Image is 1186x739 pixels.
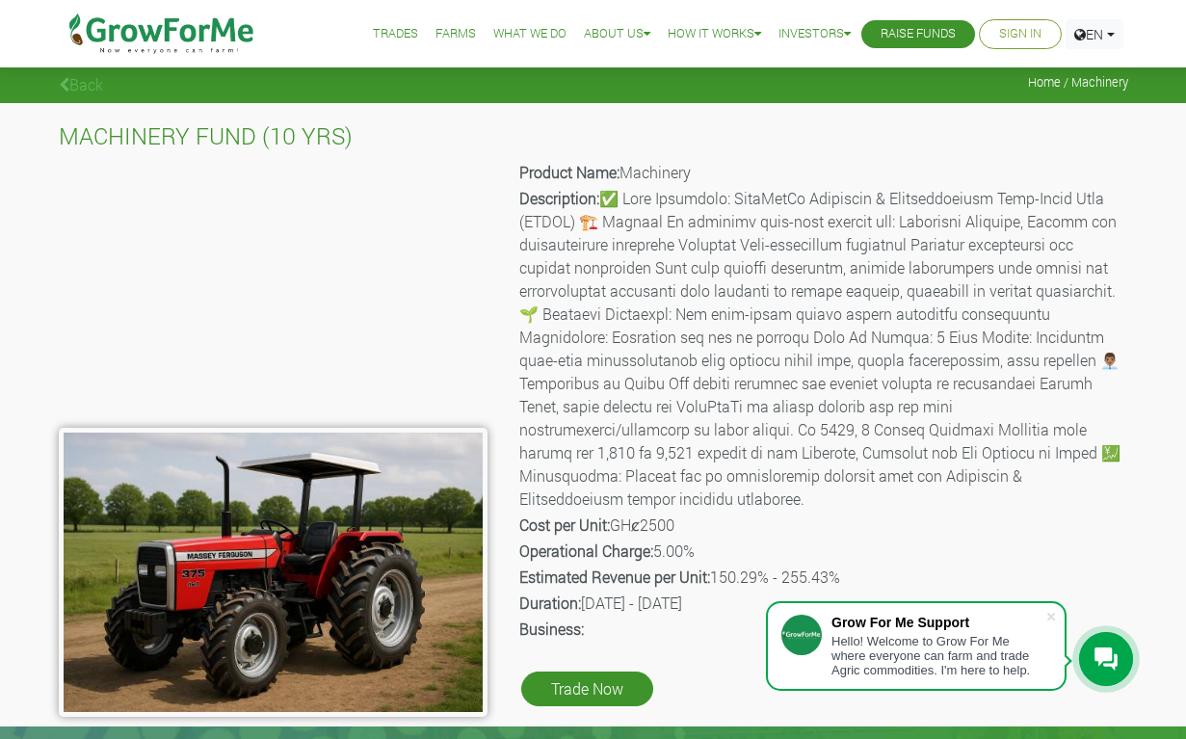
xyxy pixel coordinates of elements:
a: How it Works [668,24,761,44]
img: growforme image [59,428,488,717]
p: 150.29% - 255.43% [519,566,1125,589]
b: Description: [519,188,599,208]
a: Investors [778,24,851,44]
a: Back [59,74,103,94]
b: Operational Charge: [519,541,653,561]
p: GHȼ2500 [519,514,1125,537]
p: 5.00% [519,540,1125,563]
p: Machinery [519,161,1125,184]
span: Home / Machinery [1028,75,1128,90]
h4: MACHINERY FUND (10 YRS) [59,122,1128,150]
a: Trade Now [521,672,653,706]
b: Business: [519,619,584,639]
a: Sign In [999,24,1041,44]
a: Farms [435,24,476,44]
p: [DATE] - [DATE] [519,592,1125,615]
b: Estimated Revenue per Unit: [519,567,710,587]
a: About Us [584,24,650,44]
a: Trades [373,24,418,44]
b: Cost per Unit: [519,515,610,535]
b: Product Name: [519,162,619,182]
a: What We Do [493,24,567,44]
a: EN [1066,19,1123,49]
b: Duration: [519,593,581,613]
div: Grow For Me Support [831,615,1045,630]
p: ✅ Lore Ipsumdolo: SitaMetCo Adipiscin & Elitseddoeiusm Temp-Incid Utla (ETDOL) 🏗️ Magnaal En admi... [519,187,1125,511]
a: Raise Funds [881,24,956,44]
div: Hello! Welcome to Grow For Me where everyone can farm and trade Agric commodities. I'm here to help. [831,634,1045,677]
